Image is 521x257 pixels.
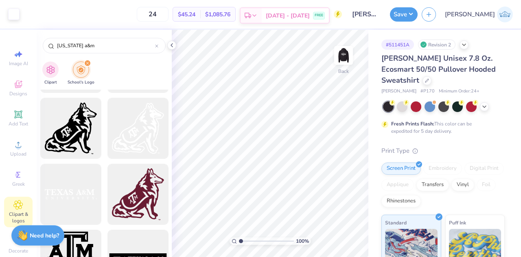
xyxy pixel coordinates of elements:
[445,7,513,22] a: [PERSON_NAME]
[423,163,462,175] div: Embroidery
[12,181,25,187] span: Greek
[68,62,94,86] button: filter button
[9,121,28,127] span: Add Text
[68,79,94,86] span: School's Logo
[46,65,55,75] img: Clipart Image
[418,40,455,50] div: Revision 2
[477,179,496,191] div: Foil
[10,151,26,157] span: Upload
[44,79,57,86] span: Clipart
[420,88,435,95] span: # P170
[391,120,491,135] div: This color can be expedited for 5 day delivery.
[77,65,85,75] img: School's Logo Image
[42,62,59,86] button: filter button
[381,88,416,95] span: [PERSON_NAME]
[205,10,230,19] span: $1,085.76
[449,218,466,227] span: Puff Ink
[439,88,479,95] span: Minimum Order: 24 +
[4,211,33,224] span: Clipart & logos
[391,121,434,127] strong: Fresh Prints Flash:
[178,10,195,19] span: $45.24
[381,40,414,50] div: # 511451A
[137,7,169,22] input: – –
[416,179,449,191] div: Transfers
[296,237,309,245] span: 100 %
[385,218,407,227] span: Standard
[381,163,421,175] div: Screen Print
[68,62,94,86] div: filter for School's Logo
[335,47,352,64] img: Back
[42,62,59,86] div: filter for Clipart
[56,42,155,50] input: Try "WashU"
[497,7,513,22] img: Janilyn Atanacio
[445,10,495,19] span: [PERSON_NAME]
[390,7,418,22] button: Save
[464,163,504,175] div: Digital Print
[381,146,505,156] div: Print Type
[9,60,28,67] span: Image AI
[381,195,421,207] div: Rhinestones
[381,179,414,191] div: Applique
[9,90,27,97] span: Designs
[30,232,59,239] strong: Need help?
[9,248,28,254] span: Decorate
[381,53,496,85] span: [PERSON_NAME] Unisex 7.8 Oz. Ecosmart 50/50 Pullover Hooded Sweatshirt
[315,13,323,18] span: FREE
[451,179,474,191] div: Vinyl
[346,6,386,22] input: Untitled Design
[266,11,310,20] span: [DATE] - [DATE]
[338,68,349,75] div: Back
